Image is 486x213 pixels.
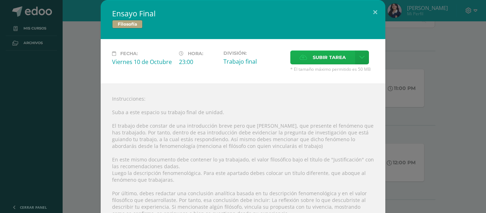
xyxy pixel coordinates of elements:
[223,58,285,65] div: Trabajo final
[112,9,374,18] h2: Ensayo Final
[290,66,374,72] span: * El tamaño máximo permitido es 50 MB
[223,50,285,56] label: División:
[179,58,218,66] div: 23:00
[313,51,346,64] span: Subir tarea
[188,51,203,56] span: Hora:
[112,20,143,28] span: Filosofía
[120,51,138,56] span: Fecha:
[112,58,173,66] div: Viernes 10 de Octubre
